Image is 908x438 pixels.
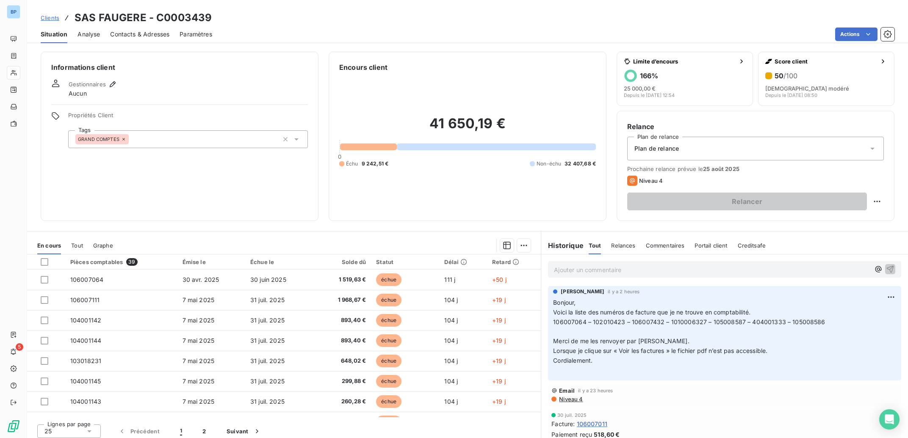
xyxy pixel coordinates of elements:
span: 260,28 € [319,397,366,406]
span: +19 j [492,317,506,324]
span: Depuis le [DATE] 08:50 [765,93,817,98]
span: Lorsque je clique sur « Voir les factures » le fichier pdf n’est pas accessible. [553,347,767,354]
span: échue [376,294,401,306]
span: 1 519,63 € [319,275,366,284]
span: 104 j [444,337,458,344]
span: 106007011 [577,419,607,428]
div: Open Intercom Messenger [879,409,900,430]
span: Depuis le [DATE] 12:54 [624,93,675,98]
h6: Informations client [51,62,308,72]
span: Graphe [93,242,113,249]
div: Échue le [250,259,309,265]
h6: Encours client [339,62,388,72]
button: Score client50/100[DEMOGRAPHIC_DATA] modéréDepuis le [DATE] 08:50 [758,52,894,106]
span: 299,88 € [319,377,366,386]
span: 111 j [444,276,455,283]
span: Facture : [551,419,575,428]
span: 7 mai 2025 [183,296,215,303]
span: 1 968,67 € [319,296,366,304]
div: Émise le [183,259,240,265]
span: 25 août 2025 [703,165,739,172]
span: 893,40 € [319,316,366,325]
span: +19 j [492,337,506,344]
span: 104 j [444,398,458,405]
span: 104 j [444,357,458,364]
h6: Relance [627,121,884,132]
span: 7 mai 2025 [183,398,215,405]
span: 25 000,00 € [624,85,656,92]
span: Gestionnaires [69,81,106,88]
div: Pièces comptables [70,258,172,266]
input: Ajouter une valeur [129,135,136,143]
span: +19 j [492,377,506,385]
span: Non-échu [537,160,561,168]
span: 39 [126,258,137,266]
span: 31 juil. 2025 [250,398,285,405]
span: Niveau 4 [558,396,583,402]
span: Contacts & Adresses [110,30,169,39]
span: 30 avr. 2025 [183,276,219,283]
div: Délai [444,259,482,265]
span: 104001145 [70,377,101,385]
div: Solde dû [319,259,366,265]
span: 30 juil. 2025 [557,413,587,418]
span: Portail client [695,242,727,249]
span: 104 j [444,296,458,303]
button: Relancer [627,193,867,210]
span: échue [376,416,401,428]
span: 893,40 € [319,336,366,345]
span: +19 j [492,296,506,303]
span: 106007064 [70,276,103,283]
span: [DEMOGRAPHIC_DATA] modéré [765,85,849,92]
span: Email [559,387,575,394]
h2: 41 650,19 € [339,115,596,140]
span: 103018231 [70,357,101,364]
div: Retard [492,259,536,265]
span: échue [376,273,401,286]
span: 7 mai 2025 [183,357,215,364]
div: BP [7,5,20,19]
span: échue [376,355,401,367]
span: 7 mai 2025 [183,377,215,385]
button: Actions [835,28,878,41]
span: Creditsafe [738,242,766,249]
span: 104001142 [70,317,101,324]
span: Limite d’encours [633,58,735,65]
span: échue [376,375,401,388]
span: Niveau 4 [639,177,663,184]
span: échue [376,395,401,408]
span: 31 juil. 2025 [250,317,285,324]
span: 1 [180,427,182,435]
span: /100 [783,72,797,80]
span: Analyse [78,30,100,39]
span: +50 j [492,276,507,283]
span: 104 j [444,377,458,385]
button: Limite d’encours166%25 000,00 €Depuis le [DATE] 12:54 [617,52,753,106]
span: Paramètres [180,30,212,39]
span: Bonjour, [553,299,576,306]
span: 30 juin 2025 [250,276,286,283]
h6: Historique [541,240,584,251]
span: Aucun [69,89,87,98]
span: 104 j [444,317,458,324]
span: il y a 23 heures [578,388,613,393]
h3: SAS FAUGERE - C0003439 [75,10,212,25]
span: échue [376,314,401,327]
span: 7 mai 2025 [183,337,215,344]
span: Tout [71,242,83,249]
span: Voici la liste des numéros de facture que je ne trouve en comptabilité. [553,309,750,316]
span: 25 [44,427,52,435]
span: 0 [338,153,341,160]
span: Clients [41,14,59,21]
span: Commentaires [646,242,685,249]
span: 106007111 [70,296,100,303]
span: 7 mai 2025 [183,317,215,324]
span: Situation [41,30,67,39]
span: Tout [589,242,601,249]
span: Échu [346,160,358,168]
span: +19 j [492,398,506,405]
span: +19 j [492,357,506,364]
span: 104001143 [70,398,101,405]
a: Clients [41,14,59,22]
span: 31 juil. 2025 [250,337,285,344]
